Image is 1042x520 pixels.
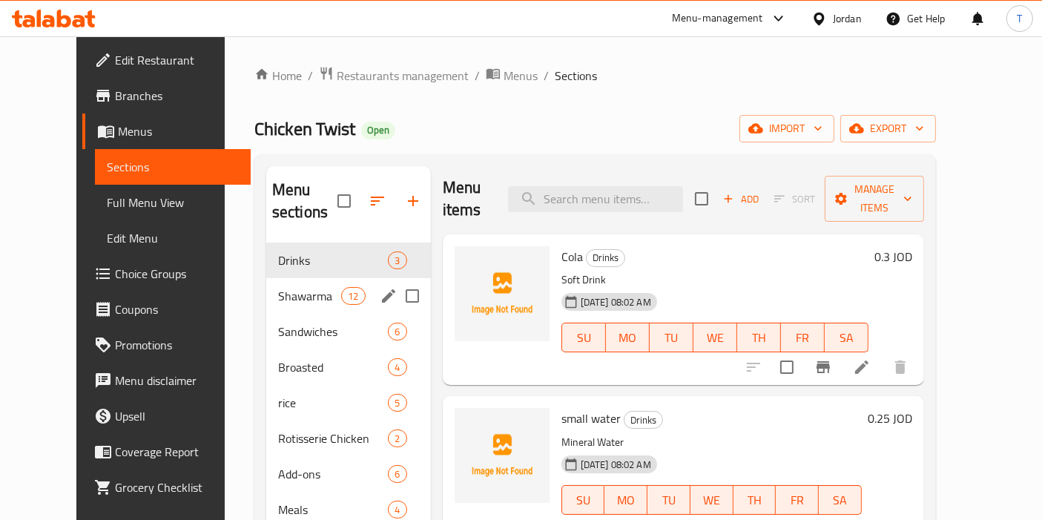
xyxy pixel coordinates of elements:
[561,433,862,452] p: Mineral Water
[852,119,924,138] span: export
[266,385,431,421] div: rice5
[82,256,251,292] a: Choice Groups
[561,485,605,515] button: SU
[266,278,431,314] div: Shawarma12edit
[329,185,360,217] span: Select all sections
[95,149,251,185] a: Sections
[883,349,918,385] button: delete
[781,323,825,352] button: FR
[555,67,597,85] span: Sections
[721,191,761,208] span: Add
[672,10,763,27] div: Menu-management
[107,158,239,176] span: Sections
[278,501,389,519] span: Meals
[443,177,490,221] h2: Menu items
[388,394,406,412] div: items
[561,271,868,289] p: Soft Drink
[278,394,389,412] div: rice
[733,485,776,515] button: TH
[825,176,924,222] button: Manage items
[833,10,862,27] div: Jordan
[389,254,406,268] span: 3
[82,113,251,149] a: Menus
[118,122,239,140] span: Menus
[308,67,313,85] li: /
[1017,10,1022,27] span: T
[624,412,662,429] span: Drinks
[504,67,538,85] span: Menus
[388,465,406,483] div: items
[107,194,239,211] span: Full Menu View
[825,490,856,511] span: SA
[388,358,406,376] div: items
[82,327,251,363] a: Promotions
[115,478,239,496] span: Grocery Checklist
[455,408,550,503] img: small water
[388,501,406,519] div: items
[656,327,687,349] span: TU
[361,124,395,136] span: Open
[95,220,251,256] a: Edit Menu
[696,490,728,511] span: WE
[805,349,841,385] button: Branch-specific-item
[115,87,239,105] span: Branches
[647,485,690,515] button: TU
[82,78,251,113] a: Branches
[610,490,642,511] span: MO
[388,251,406,269] div: items
[575,295,657,309] span: [DATE] 08:02 AM
[272,179,337,223] h2: Menu sections
[254,112,355,145] span: Chicken Twist
[115,300,239,318] span: Coupons
[853,358,871,376] a: Edit menu item
[278,430,389,447] div: Rotisserie Chicken
[508,186,683,212] input: search
[278,358,389,376] div: Broasted
[717,188,765,211] button: Add
[115,336,239,354] span: Promotions
[254,67,302,85] a: Home
[115,372,239,389] span: Menu disclaimer
[686,183,717,214] span: Select section
[650,323,693,352] button: TU
[395,183,431,219] button: Add section
[278,251,389,269] span: Drinks
[743,327,775,349] span: TH
[475,67,480,85] li: /
[115,51,239,69] span: Edit Restaurant
[337,67,469,85] span: Restaurants management
[115,407,239,425] span: Upsell
[266,421,431,456] div: Rotisserie Chicken2
[486,66,538,85] a: Menus
[278,323,389,340] span: Sandwiches
[874,246,912,267] h6: 0.3 JOD
[587,249,624,266] span: Drinks
[115,265,239,283] span: Choice Groups
[787,327,819,349] span: FR
[568,327,600,349] span: SU
[840,115,936,142] button: export
[751,119,822,138] span: import
[624,411,663,429] div: Drinks
[568,490,599,511] span: SU
[82,363,251,398] a: Menu disclaimer
[389,503,406,517] span: 4
[341,287,365,305] div: items
[776,485,819,515] button: FR
[254,66,936,85] nav: breadcrumb
[278,287,341,305] div: Shawarma
[389,325,406,339] span: 6
[782,490,813,511] span: FR
[361,122,395,139] div: Open
[266,314,431,349] div: Sandwiches6
[377,285,400,307] button: edit
[699,327,731,349] span: WE
[115,443,239,461] span: Coverage Report
[82,292,251,327] a: Coupons
[95,185,251,220] a: Full Menu View
[266,243,431,278] div: Drinks3
[82,470,251,505] a: Grocery Checklist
